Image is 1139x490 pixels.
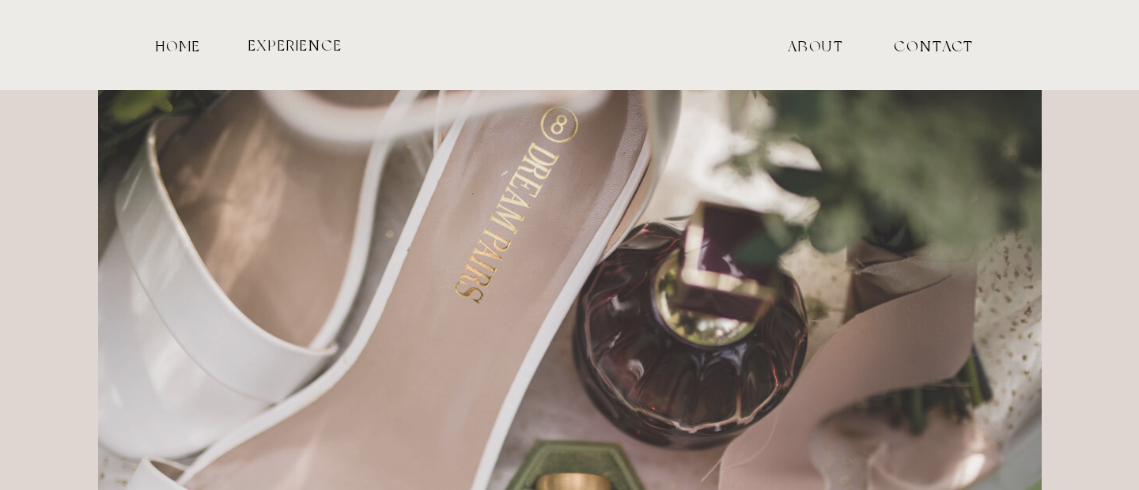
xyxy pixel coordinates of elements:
a: HOME [153,38,204,52]
a: ABOUT [738,38,894,52]
a: contact [894,38,948,52]
a: experience [246,37,344,52]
